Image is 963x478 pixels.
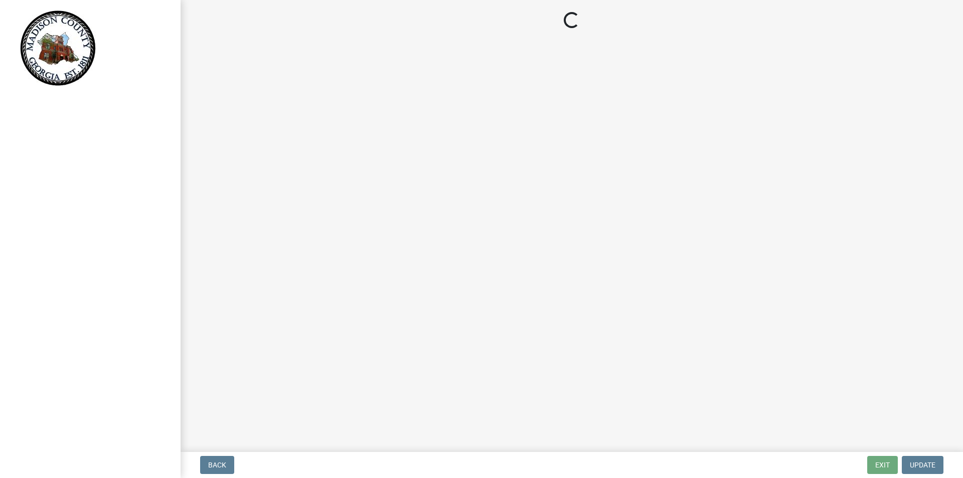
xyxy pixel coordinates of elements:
button: Back [200,456,234,474]
button: Update [902,456,943,474]
span: Update [910,461,935,469]
span: Back [208,461,226,469]
button: Exit [867,456,898,474]
img: Madison County, Georgia [20,11,96,86]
